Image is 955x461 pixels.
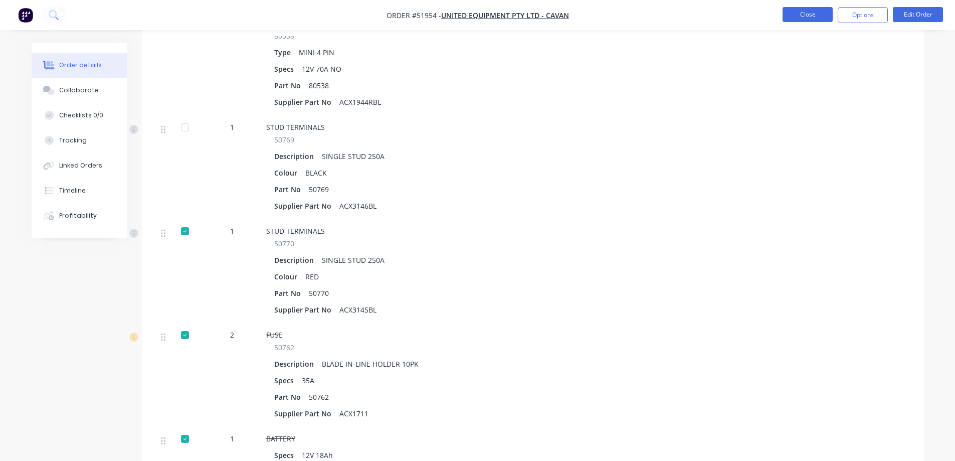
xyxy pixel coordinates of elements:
button: Linked Orders [32,153,127,178]
span: 1 [230,226,234,236]
span: Order #51954 - [387,11,441,20]
button: Tracking [32,128,127,153]
div: Type [274,45,295,60]
div: Part No [274,182,305,197]
button: Edit Order [893,7,943,22]
a: UNITED EQUIPMENT PTY LTD - CAVAN [441,11,569,20]
div: 50769 [305,182,333,197]
button: Order details [32,53,127,78]
div: SINGLE STUD 250A [318,253,389,267]
button: Options [838,7,888,23]
div: RED [301,269,323,284]
div: BLACK [301,166,331,180]
span: 50769 [274,134,294,145]
div: Part No [274,390,305,404]
div: ACX1711 [335,406,372,421]
span: 50762 [274,342,294,353]
div: Supplier Part No [274,95,335,109]
button: Close [783,7,833,22]
span: 2 [230,330,234,340]
div: 50762 [305,390,333,404]
div: 12V 70A NO [298,62,345,76]
div: BLADE IN-LINE HOLDER 10PK [318,357,423,371]
div: 50770 [305,286,333,300]
div: Checklists 0/0 [59,111,103,120]
div: Description [274,357,318,371]
div: MINI 4 PIN [295,45,338,60]
div: Description [274,253,318,267]
div: Part No [274,78,305,93]
div: Timeline [59,186,86,195]
span: 1 [230,433,234,444]
span: 50770 [274,238,294,249]
span: FUSE [266,330,283,340]
span: 1 [230,122,234,132]
button: Timeline [32,178,127,203]
div: Part No [274,286,305,300]
div: ACX3146BL [335,199,380,213]
img: Factory [18,8,33,23]
span: STUD TERMINALS [266,122,325,132]
div: Colour [274,269,301,284]
span: STUD TERMINALS [266,226,325,236]
span: BATTERY [266,434,295,443]
div: Supplier Part No [274,199,335,213]
div: Description [274,149,318,164]
button: Checklists 0/0 [32,103,127,128]
button: Collaborate [32,78,127,103]
div: Collaborate [59,86,99,95]
div: 35A [298,373,318,388]
button: Profitability [32,203,127,228]
div: Order details [59,61,102,70]
div: Tracking [59,136,87,145]
div: Profitability [59,211,97,220]
div: Supplier Part No [274,302,335,317]
div: SINGLE STUD 250A [318,149,389,164]
div: Supplier Part No [274,406,335,421]
div: ACX3145BL [335,302,380,317]
div: Specs [274,373,298,388]
div: Specs [274,62,298,76]
div: 80538 [305,78,333,93]
div: ACX1944RBL [335,95,385,109]
div: Colour [274,166,301,180]
div: Linked Orders [59,161,102,170]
